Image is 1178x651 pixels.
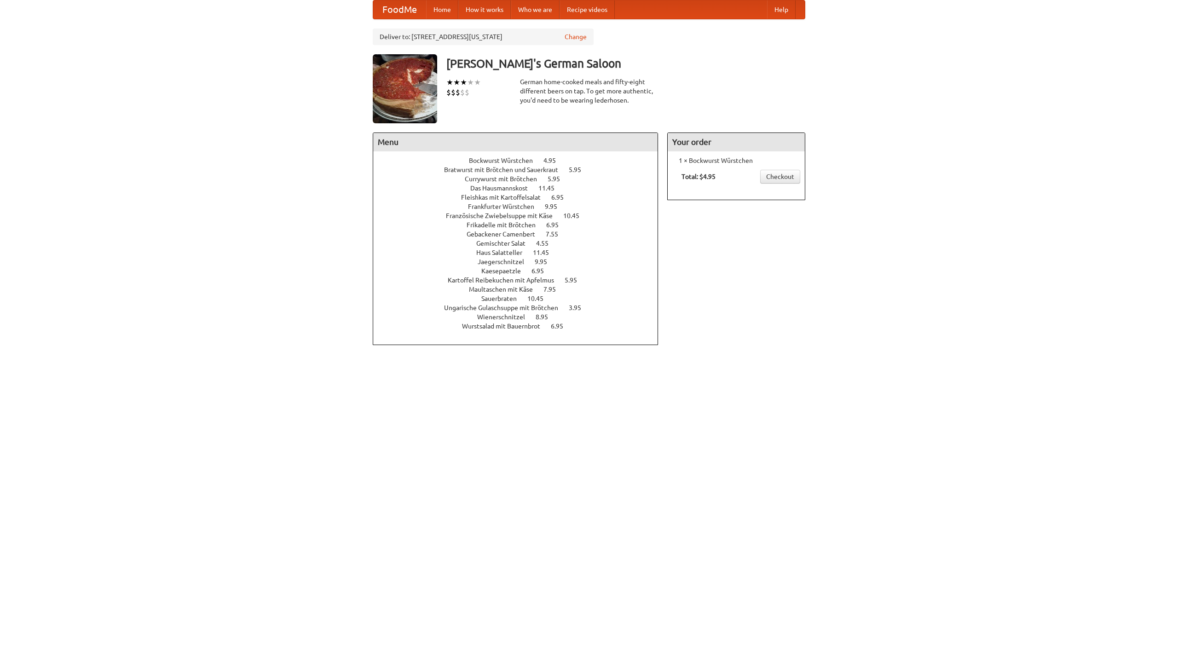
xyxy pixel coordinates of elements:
span: 9.95 [545,203,566,210]
span: Gebackener Camenbert [467,230,544,238]
li: $ [446,87,451,98]
span: Haus Salatteller [476,249,531,256]
span: Sauerbraten [481,295,526,302]
img: angular.jpg [373,54,437,123]
span: 10.45 [527,295,553,302]
li: $ [451,87,456,98]
span: 4.55 [536,240,558,247]
a: Haus Salatteller 11.45 [476,249,566,256]
li: $ [460,87,465,98]
span: 5.95 [548,175,569,183]
a: Kaesepaetzle 6.95 [481,267,561,275]
span: Kaesepaetzle [481,267,530,275]
span: 6.95 [546,221,568,229]
a: Who we are [511,0,560,19]
a: Bockwurst Würstchen 4.95 [469,157,573,164]
a: Jaegerschnitzel 9.95 [478,258,564,265]
a: Frikadelle mit Brötchen 6.95 [467,221,576,229]
li: 1 × Bockwurst Würstchen [672,156,800,165]
a: Home [426,0,458,19]
span: Frikadelle mit Brötchen [467,221,545,229]
a: Gemischter Salat 4.55 [476,240,566,247]
span: 6.95 [531,267,553,275]
span: 3.95 [569,304,590,311]
span: 11.45 [533,249,558,256]
a: Recipe videos [560,0,615,19]
span: Jaegerschnitzel [478,258,533,265]
span: 6.95 [551,194,573,201]
span: 5.95 [569,166,590,173]
h4: Your order [668,133,805,151]
span: Currywurst mit Brötchen [465,175,546,183]
a: Sauerbraten 10.45 [481,295,560,302]
li: ★ [446,77,453,87]
span: 11.45 [538,184,564,192]
span: Ungarische Gulaschsuppe mit Brötchen [444,304,567,311]
a: Maultaschen mit Käse 7.95 [469,286,573,293]
div: German home-cooked meals and fifty-eight different beers on tap. To get more authentic, you'd nee... [520,77,658,105]
b: Total: $4.95 [681,173,716,180]
a: Das Hausmannskost 11.45 [470,184,572,192]
span: 9.95 [535,258,556,265]
a: Checkout [760,170,800,184]
span: 8.95 [536,313,557,321]
span: 10.45 [563,212,589,219]
span: Frankfurter Würstchen [468,203,543,210]
a: How it works [458,0,511,19]
span: Wienerschnitzel [477,313,534,321]
li: $ [465,87,469,98]
span: 6.95 [551,323,572,330]
li: ★ [453,77,460,87]
span: Bockwurst Würstchen [469,157,542,164]
h4: Menu [373,133,658,151]
span: 5.95 [565,277,586,284]
a: Wienerschnitzel 8.95 [477,313,565,321]
a: Wurstsalad mit Bauernbrot 6.95 [462,323,580,330]
a: FoodMe [373,0,426,19]
a: Change [565,32,587,41]
span: Kartoffel Reibekuchen mit Apfelmus [448,277,563,284]
span: Maultaschen mit Käse [469,286,542,293]
a: Frankfurter Würstchen 9.95 [468,203,574,210]
a: Fleishkas mit Kartoffelsalat 6.95 [461,194,581,201]
a: Kartoffel Reibekuchen mit Apfelmus 5.95 [448,277,594,284]
a: Französische Zwiebelsuppe mit Käse 10.45 [446,212,596,219]
span: Fleishkas mit Kartoffelsalat [461,194,550,201]
a: Help [767,0,796,19]
span: 7.55 [546,230,567,238]
a: Bratwurst mit Brötchen und Sauerkraut 5.95 [444,166,598,173]
span: Bratwurst mit Brötchen und Sauerkraut [444,166,567,173]
span: 7.95 [543,286,565,293]
span: 4.95 [543,157,565,164]
h3: [PERSON_NAME]'s German Saloon [446,54,805,73]
a: Gebackener Camenbert 7.55 [467,230,575,238]
a: Ungarische Gulaschsuppe mit Brötchen 3.95 [444,304,598,311]
li: $ [456,87,460,98]
div: Deliver to: [STREET_ADDRESS][US_STATE] [373,29,594,45]
li: ★ [460,77,467,87]
span: Das Hausmannskost [470,184,537,192]
span: Gemischter Salat [476,240,535,247]
li: ★ [474,77,481,87]
span: Wurstsalad mit Bauernbrot [462,323,549,330]
a: Currywurst mit Brötchen 5.95 [465,175,577,183]
li: ★ [467,77,474,87]
span: Französische Zwiebelsuppe mit Käse [446,212,562,219]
